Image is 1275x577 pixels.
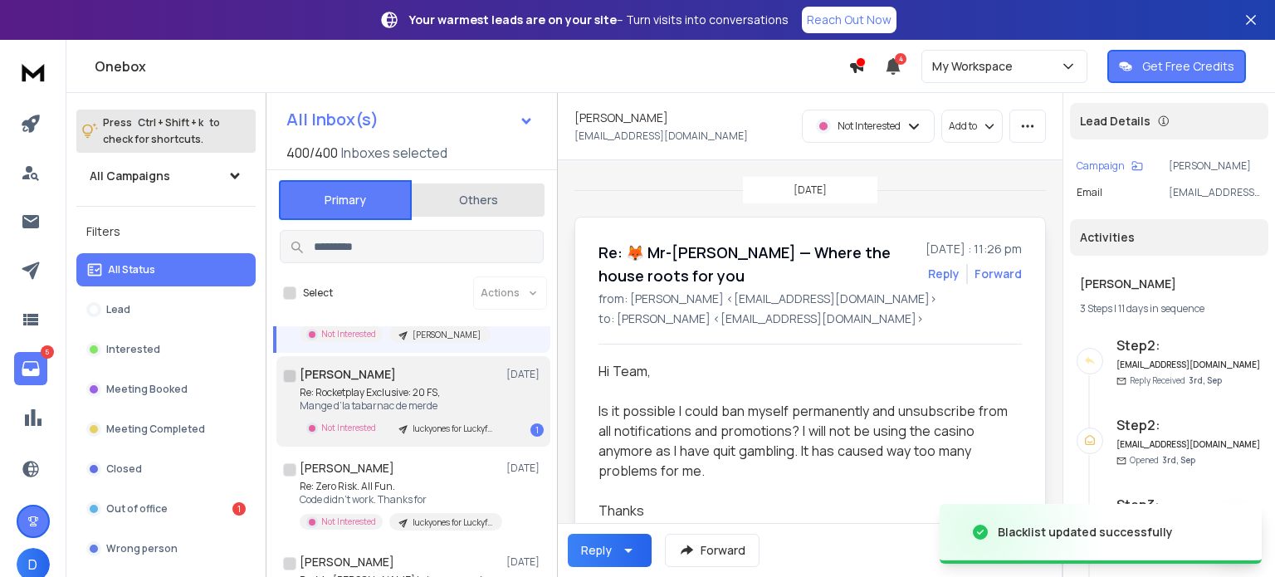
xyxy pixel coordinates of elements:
[90,168,170,184] h1: All Campaigns
[598,291,1022,307] p: from: [PERSON_NAME] <[EMAIL_ADDRESS][DOMAIN_NAME]>
[300,460,394,477] h1: [PERSON_NAME]
[303,286,333,300] label: Select
[1169,159,1262,173] p: [PERSON_NAME]
[76,159,256,193] button: All Campaigns
[106,462,142,476] p: Closed
[568,534,652,567] button: Reply
[1189,374,1222,386] span: 3rd, Sep
[106,502,168,516] p: Out of office
[1142,58,1234,75] p: Get Free Credits
[807,12,892,28] p: Reach Out Now
[413,516,492,529] p: luckyones for Luckyfriends
[76,413,256,446] button: Meeting Completed
[802,7,896,33] a: Reach Out Now
[506,555,544,569] p: [DATE]
[1080,113,1150,130] p: Lead Details
[895,53,906,65] span: 4
[926,241,1022,257] p: [DATE] : 11:26 pm
[581,542,612,559] div: Reply
[286,143,338,163] span: 400 / 400
[76,253,256,286] button: All Status
[506,462,544,475] p: [DATE]
[286,111,379,128] h1: All Inbox(s)
[1077,186,1102,199] p: Email
[1116,335,1262,355] h6: Step 2 :
[135,113,206,132] span: Ctrl + Shift + k
[108,263,155,276] p: All Status
[76,492,256,526] button: Out of office1
[321,516,376,528] p: Not Interested
[409,12,789,28] p: – Turn visits into conversations
[106,343,160,356] p: Interested
[1080,301,1112,315] span: 3 Steps
[574,130,748,143] p: [EMAIL_ADDRESS][DOMAIN_NAME]
[598,501,1009,521] div: Thanks
[103,115,220,148] p: Press to check for shortcuts.
[1077,159,1125,173] p: Campaign
[598,241,916,287] h1: Re: 🦊 Mr-[PERSON_NAME] — Where the house roots for you
[76,373,256,406] button: Meeting Booked
[279,180,412,220] button: Primary
[413,329,481,341] p: [PERSON_NAME]
[1116,359,1262,371] h6: [EMAIL_ADDRESS][DOMAIN_NAME]
[1070,219,1268,256] div: Activities
[1080,302,1258,315] div: |
[232,502,246,516] div: 1
[300,386,499,399] p: Re: Rocketplay Exclusive: 20 FS,
[1077,159,1143,173] button: Campaign
[321,422,376,434] p: Not Interested
[273,103,547,136] button: All Inbox(s)
[1116,438,1262,451] h6: [EMAIL_ADDRESS][DOMAIN_NAME]
[300,399,499,413] p: Mange d’la tabarnac de merde
[574,110,668,126] h1: [PERSON_NAME]
[300,480,499,493] p: Re: Zero Risk. All Fun.
[928,266,960,282] button: Reply
[412,182,545,218] button: Others
[76,293,256,326] button: Lead
[598,362,651,380] span: Hi Team,
[76,333,256,366] button: Interested
[530,423,544,437] div: 1
[76,452,256,486] button: Closed
[413,423,492,435] p: luckyones for Luckyfriends
[794,183,827,197] p: [DATE]
[1130,454,1195,467] p: Opened
[95,56,848,76] h1: Onebox
[665,534,760,567] button: Forward
[300,493,499,506] p: Code didn't work. Thanks for
[1080,276,1258,292] h1: [PERSON_NAME]
[41,345,54,359] p: 5
[506,368,544,381] p: [DATE]
[975,266,1022,282] div: Forward
[300,366,396,383] h1: [PERSON_NAME]
[106,542,178,555] p: Wrong person
[76,220,256,243] h3: Filters
[949,120,977,133] p: Add to
[598,311,1022,327] p: to: [PERSON_NAME] <[EMAIL_ADDRESS][DOMAIN_NAME]>
[1169,186,1262,199] p: [EMAIL_ADDRESS][DOMAIN_NAME]
[1130,374,1222,387] p: Reply Received
[838,120,901,133] p: Not Interested
[1118,301,1204,315] span: 11 days in sequence
[1107,50,1246,83] button: Get Free Credits
[76,532,256,565] button: Wrong person
[321,328,376,340] p: Not Interested
[300,554,394,570] h1: [PERSON_NAME]
[106,383,188,396] p: Meeting Booked
[1116,415,1262,435] h6: Step 2 :
[106,303,130,316] p: Lead
[1162,454,1195,466] span: 3rd, Sep
[409,12,617,27] strong: Your warmest leads are on your site
[932,58,1019,75] p: My Workspace
[998,524,1173,540] div: Blacklist updated successfully
[598,401,1009,481] div: Is it possible I could ban myself permanently and unsubscribe from all notifications and promotio...
[17,56,50,87] img: logo
[106,423,205,436] p: Meeting Completed
[341,143,447,163] h3: Inboxes selected
[14,352,47,385] a: 5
